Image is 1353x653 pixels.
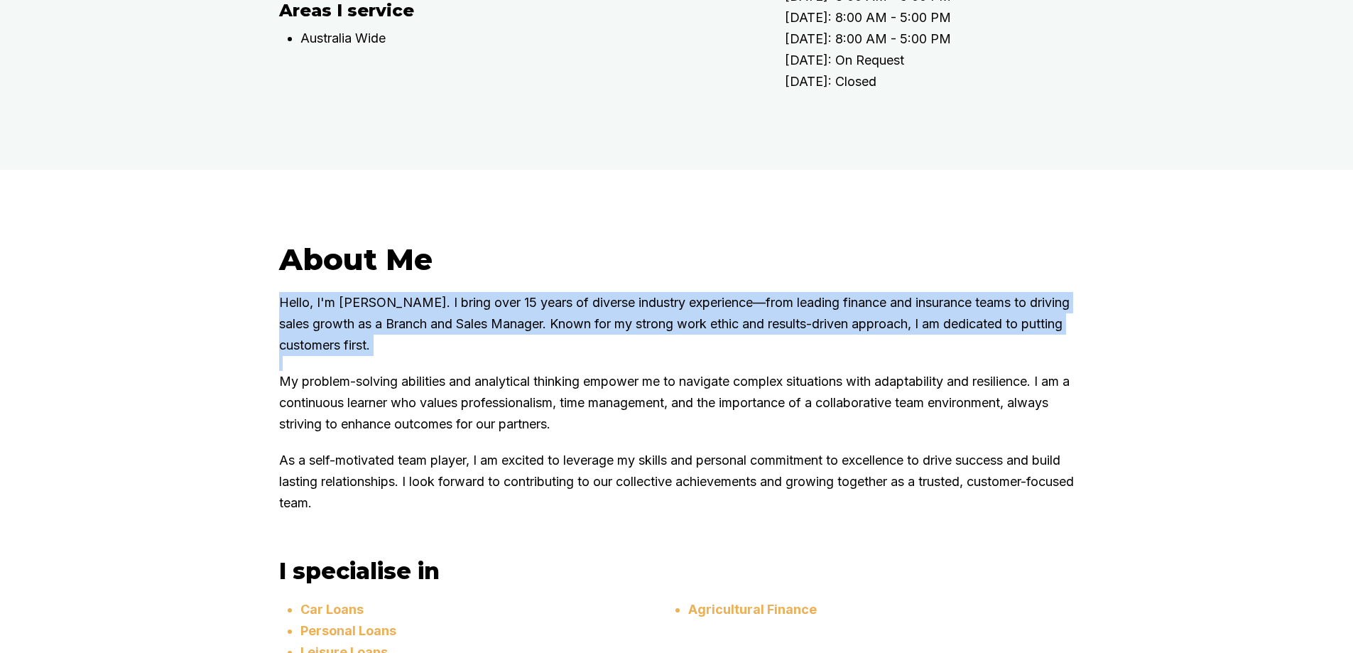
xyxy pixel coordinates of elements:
[300,602,364,617] a: Car Loans
[279,241,1075,278] h2: About Me
[688,599,1075,620] li: Agricultural Finance
[279,450,1075,514] p: As a self-motivated team player, I am excited to leverage my skills and personal commitment to ex...
[279,371,1075,435] p: My problem-solving abilities and analytical thinking empower me to navigate complex situations wi...
[279,292,1075,356] p: Hello, I'm [PERSON_NAME]. I bring over 15 years of diverse industry experience—from leading finan...
[785,7,1103,28] p: [DATE]: 8:00 AM - 5:00 PM
[785,71,1103,92] p: [DATE]: Closed
[300,623,396,638] a: Personal Loans
[279,557,1075,585] h3: I specialise in
[785,50,1103,71] p: [DATE]: On Request
[300,28,756,49] p: Australia Wide
[785,28,1103,50] p: [DATE]: 8:00 AM - 5:00 PM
